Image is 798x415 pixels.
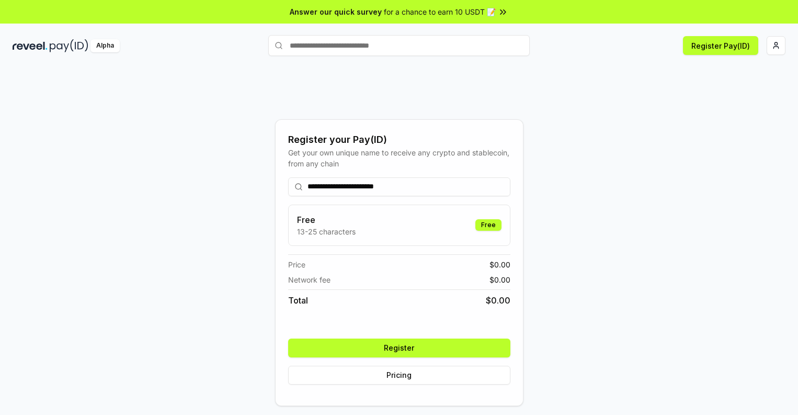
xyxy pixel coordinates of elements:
[486,294,510,307] span: $ 0.00
[90,39,120,52] div: Alpha
[489,274,510,285] span: $ 0.00
[288,294,308,307] span: Total
[384,6,496,17] span: for a chance to earn 10 USDT 📝
[297,226,356,237] p: 13-25 characters
[13,39,48,52] img: reveel_dark
[489,259,510,270] span: $ 0.00
[288,366,510,385] button: Pricing
[290,6,382,17] span: Answer our quick survey
[683,36,758,55] button: Register Pay(ID)
[50,39,88,52] img: pay_id
[288,147,510,169] div: Get your own unique name to receive any crypto and stablecoin, from any chain
[297,214,356,226] h3: Free
[288,132,510,147] div: Register your Pay(ID)
[288,259,305,270] span: Price
[475,219,501,231] div: Free
[288,274,330,285] span: Network fee
[288,339,510,357] button: Register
